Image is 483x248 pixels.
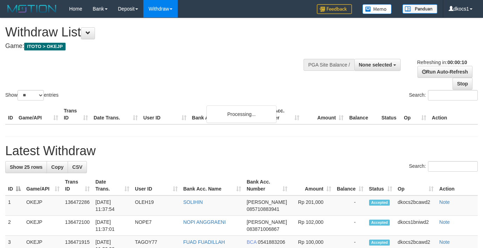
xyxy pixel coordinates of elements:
input: Search: [428,161,478,172]
a: Stop [453,78,472,90]
th: Status: activate to sort column ascending [366,175,395,195]
td: OKEJP [23,195,62,216]
td: [DATE] 11:37:01 [93,216,132,236]
span: [PERSON_NAME] [247,199,287,205]
th: Bank Acc. Number [258,104,302,124]
td: Rp 102,000 [290,216,334,236]
span: Refreshing in: [417,60,467,65]
select: Showentries [18,90,44,101]
span: BCA [247,239,257,245]
th: ID [5,104,16,124]
th: Bank Acc. Name [189,104,258,124]
a: Run Auto-Refresh [417,66,472,78]
td: 136472100 [62,216,93,236]
span: [PERSON_NAME] [247,219,287,225]
td: NOPE7 [132,216,181,236]
label: Show entries [5,90,59,101]
td: 136472286 [62,195,93,216]
th: Bank Acc. Number: activate to sort column ascending [244,175,291,195]
td: OLEH19 [132,195,181,216]
th: Game/API: activate to sort column ascending [23,175,62,195]
th: Date Trans.: activate to sort column ascending [93,175,132,195]
a: CSV [68,161,87,173]
h1: Latest Withdraw [5,144,478,158]
h1: Withdraw List [5,25,315,39]
span: Show 25 rows [10,164,42,170]
a: Note [439,219,450,225]
th: Date Trans. [91,104,141,124]
th: Op [401,104,429,124]
span: CSV [72,164,82,170]
a: Copy [47,161,68,173]
span: Copy [51,164,63,170]
th: User ID [141,104,189,124]
span: None selected [359,62,392,68]
span: Copy 083871006867 to clipboard [247,226,279,232]
a: Note [439,199,450,205]
a: FUAD FUADILLAH [183,239,225,245]
td: [DATE] 11:37:54 [93,195,132,216]
th: Trans ID [61,104,91,124]
span: Copy 0541883206 to clipboard [258,239,285,245]
label: Search: [409,161,478,172]
span: Copy 085710883941 to clipboard [247,206,279,212]
a: SOLIHIN [183,199,203,205]
img: panduan.png [402,4,437,14]
span: Accepted [369,240,390,246]
img: Button%20Memo.svg [362,4,392,14]
th: Balance: activate to sort column ascending [334,175,366,195]
td: dkocs1bniwd2 [395,216,437,236]
img: Feedback.jpg [317,4,352,14]
th: Op: activate to sort column ascending [395,175,437,195]
label: Search: [409,90,478,101]
span: Accepted [369,220,390,226]
td: 2 [5,216,23,236]
th: ID: activate to sort column descending [5,175,23,195]
th: Trans ID: activate to sort column ascending [62,175,93,195]
a: NOPI ANGGRAENI [183,219,226,225]
img: MOTION_logo.png [5,4,59,14]
th: Bank Acc. Name: activate to sort column ascending [181,175,244,195]
td: - [334,195,366,216]
th: Game/API [16,104,61,124]
th: Action [436,175,478,195]
div: PGA Site Balance / [304,59,354,71]
th: Status [379,104,401,124]
button: None selected [354,59,401,71]
h4: Game: [5,43,315,50]
td: Rp 201,000 [290,195,334,216]
td: - [334,216,366,236]
input: Search: [428,90,478,101]
th: Action [429,104,478,124]
th: User ID: activate to sort column ascending [132,175,181,195]
a: Show 25 rows [5,161,47,173]
div: Processing... [206,105,277,123]
th: Amount [302,104,346,124]
td: dkocs2bcawd2 [395,195,437,216]
strong: 00:00:10 [447,60,467,65]
th: Amount: activate to sort column ascending [290,175,334,195]
span: ITOTO > OKEJP [24,43,66,50]
a: Note [439,239,450,245]
td: 1 [5,195,23,216]
span: Accepted [369,200,390,206]
th: Balance [346,104,379,124]
td: OKEJP [23,216,62,236]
